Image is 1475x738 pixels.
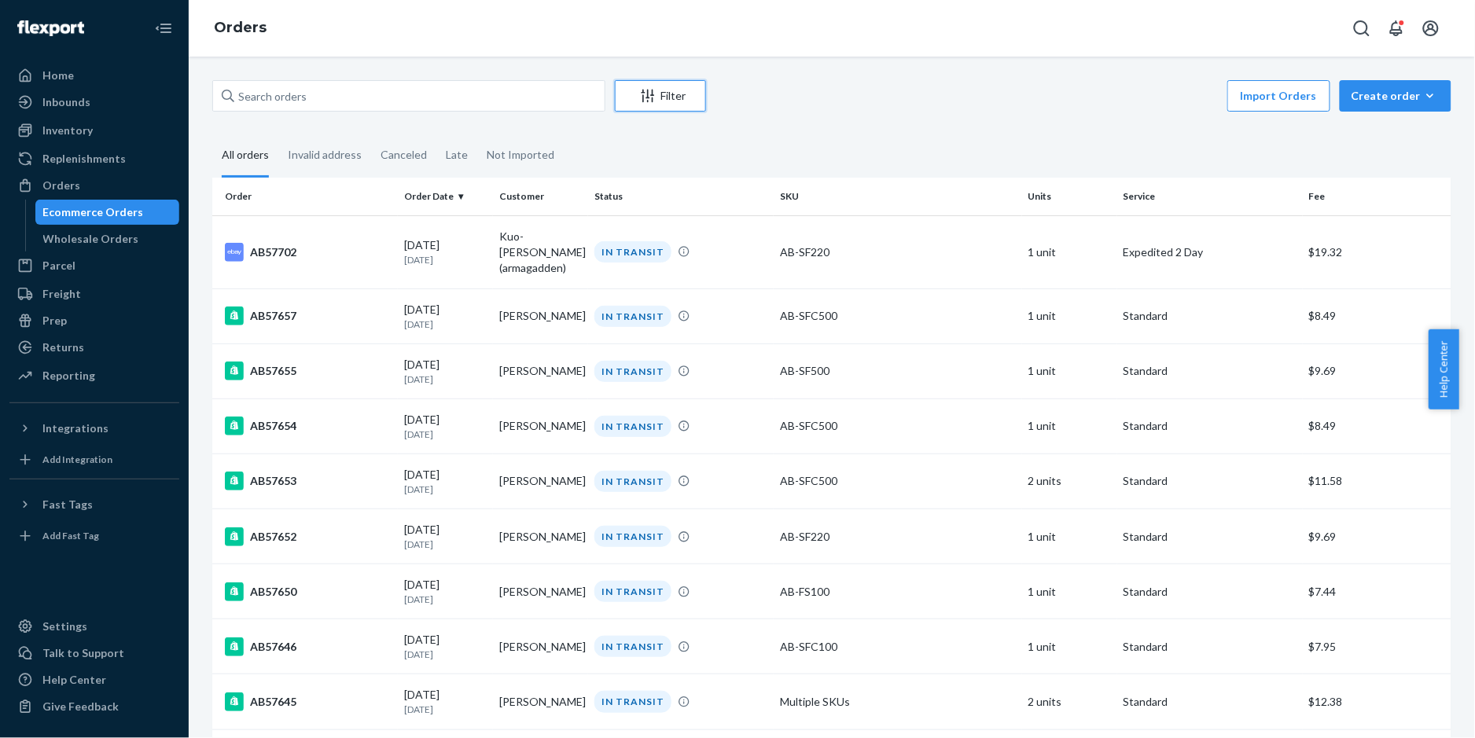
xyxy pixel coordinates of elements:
button: Filter [615,80,706,112]
td: $7.95 [1303,619,1451,674]
button: Give Feedback [9,694,179,719]
a: Prep [9,308,179,333]
p: Standard [1124,639,1297,655]
p: Standard [1124,363,1297,379]
div: AB57652 [225,527,392,546]
div: AB-SFC500 [780,473,1015,489]
div: IN TRANSIT [594,241,671,263]
p: Standard [1124,529,1297,545]
div: AB57650 [225,582,392,601]
button: Integrations [9,416,179,441]
div: Settings [42,619,87,634]
a: Talk to Support [9,641,179,666]
div: Invalid address [288,134,362,175]
div: IN TRANSIT [594,691,671,712]
div: AB57657 [225,307,392,325]
td: $8.49 [1303,398,1451,453]
button: Open Search Box [1346,13,1378,44]
div: [DATE] [404,687,487,716]
div: AB-SF220 [780,529,1015,545]
a: Home [9,63,179,88]
div: [DATE] [404,302,487,331]
th: Order Date [398,178,493,215]
div: Returns [42,340,84,355]
td: 1 unit [1022,288,1117,343]
div: AB57655 [225,362,392,380]
div: Create order [1352,88,1440,104]
p: [DATE] [404,428,487,441]
a: Wholesale Orders [35,226,180,252]
p: [DATE] [404,483,487,496]
div: Orders [42,178,80,193]
td: [PERSON_NAME] [493,343,588,398]
th: Units [1022,178,1117,215]
td: [PERSON_NAME] [493,674,588,729]
td: $11.58 [1303,453,1451,509]
div: Fast Tags [42,497,93,512]
div: [DATE] [404,357,487,386]
div: Integrations [42,420,109,436]
div: IN TRANSIT [594,416,671,437]
td: [PERSON_NAME] [493,619,588,674]
div: IN TRANSIT [594,361,671,382]
td: [PERSON_NAME] [493,288,588,343]
div: Home [42,68,74,83]
a: Reporting [9,363,179,388]
a: Orders [214,19,267,36]
td: 1 unit [1022,215,1117,288]
div: Parcel [42,258,75,274]
div: [DATE] [404,522,487,551]
div: IN TRANSIT [594,471,671,492]
th: SKU [774,178,1021,215]
div: Replenishments [42,151,126,167]
div: AB-FS100 [780,584,1015,600]
div: AB57646 [225,637,392,656]
div: IN TRANSIT [594,526,671,547]
div: AB57702 [225,243,392,262]
div: Reporting [42,368,95,384]
td: $9.69 [1303,509,1451,564]
img: Flexport logo [17,20,84,36]
div: AB-SFC100 [780,639,1015,655]
button: Open account menu [1415,13,1447,44]
p: [DATE] [404,538,487,551]
div: Help Center [42,672,106,688]
td: [PERSON_NAME] [493,509,588,564]
p: Expedited 2 Day [1124,244,1297,260]
a: Orders [9,173,179,198]
td: 1 unit [1022,619,1117,674]
a: Settings [9,614,179,639]
a: Inbounds [9,90,179,115]
div: [DATE] [404,467,487,496]
button: Fast Tags [9,492,179,517]
td: 1 unit [1022,343,1117,398]
div: Give Feedback [42,699,119,714]
div: IN TRANSIT [594,636,671,657]
td: Multiple SKUs [774,674,1021,729]
div: Filter [616,88,705,104]
div: Ecommerce Orders [43,204,144,220]
p: [DATE] [404,373,487,386]
p: Standard [1124,308,1297,324]
span: Help Center [1429,329,1459,409]
th: Order [212,178,398,215]
div: Customer [499,189,582,203]
td: $9.69 [1303,343,1451,398]
p: [DATE] [404,253,487,266]
a: Parcel [9,253,179,278]
p: Standard [1124,473,1297,489]
a: Replenishments [9,146,179,171]
th: Status [588,178,774,215]
div: [DATE] [404,577,487,606]
div: Inbounds [42,94,90,110]
div: Prep [42,313,67,329]
p: Standard [1124,418,1297,434]
div: Inventory [42,123,93,138]
td: 2 units [1022,453,1117,509]
a: Help Center [9,667,179,692]
div: Add Integration [42,453,112,466]
div: IN TRANSIT [594,306,671,327]
div: IN TRANSIT [594,581,671,602]
td: $12.38 [1303,674,1451,729]
a: Ecommerce Orders [35,200,180,225]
